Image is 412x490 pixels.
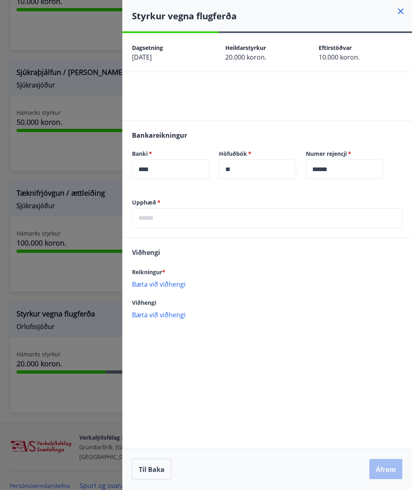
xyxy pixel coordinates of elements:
[132,268,162,276] font: Reikningur
[132,10,237,22] font: Styrkur vegna flugferða
[132,280,185,289] font: Bæta við viðhengi
[132,44,163,52] font: Dagsetning
[225,44,266,52] font: Heildarstyrkur
[132,208,402,228] div: Upphæð
[319,44,352,52] font: Eftirstöðvar
[132,310,185,319] font: Bæta við viðhengi
[306,150,347,157] font: Numer rejencji
[132,299,156,306] font: Viðhengi
[219,150,247,157] font: Höfuðbók
[225,53,266,62] font: 20.000 koron.
[132,131,187,140] font: Bankareikningur
[132,150,148,157] font: Banki
[319,53,360,62] font: 10.000 koron.
[132,248,160,257] font: Viðhengi
[132,459,171,480] button: Til baka
[132,198,156,206] font: Upphæð
[132,53,152,62] font: [DATE]
[139,465,165,474] font: Til baka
